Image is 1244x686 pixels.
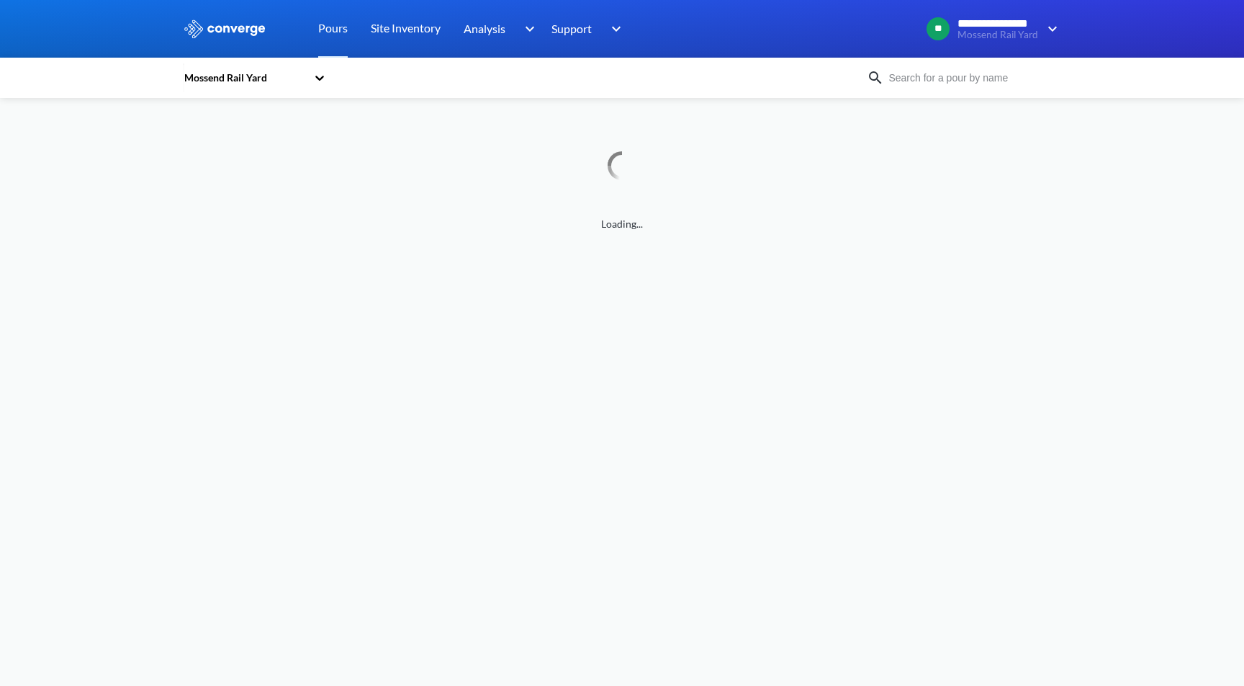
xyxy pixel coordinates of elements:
img: icon-search.svg [867,69,884,86]
img: downArrow.svg [602,20,625,37]
span: Loading... [183,216,1061,232]
span: Mossend Rail Yard [957,30,1038,40]
img: downArrow.svg [515,20,538,37]
input: Search for a pour by name [884,70,1058,86]
span: Analysis [464,19,505,37]
img: downArrow.svg [1038,20,1061,37]
img: logo_ewhite.svg [183,19,266,38]
span: Support [551,19,592,37]
div: Mossend Rail Yard [183,70,307,86]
